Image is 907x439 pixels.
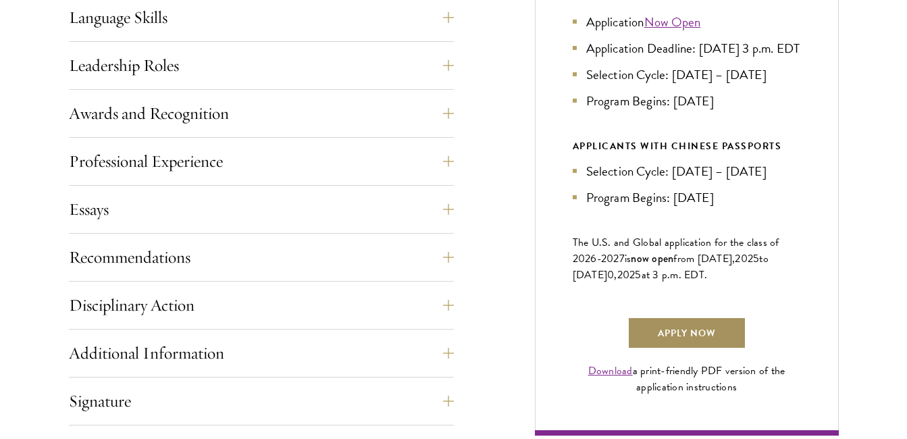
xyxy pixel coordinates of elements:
span: 5 [753,251,759,267]
button: Leadership Roles [69,49,454,82]
button: Awards and Recognition [69,97,454,130]
span: The U.S. and Global application for the class of 202 [573,234,779,267]
li: Program Begins: [DATE] [573,188,801,207]
span: at 3 p.m. EDT. [642,267,708,283]
li: Selection Cycle: [DATE] – [DATE] [573,65,801,84]
span: 0 [607,267,614,283]
a: Now Open [644,12,701,32]
button: Professional Experience [69,145,454,178]
button: Recommendations [69,241,454,274]
li: Selection Cycle: [DATE] – [DATE] [573,161,801,181]
span: now open [631,251,673,266]
button: Essays [69,193,454,226]
span: 202 [617,267,636,283]
span: 6 [590,251,596,267]
span: is [625,251,631,267]
span: 7 [619,251,625,267]
li: Application Deadline: [DATE] 3 p.m. EDT [573,38,801,58]
li: Program Begins: [DATE] [573,91,801,111]
button: Signature [69,385,454,417]
a: Apply Now [627,317,746,349]
div: APPLICANTS WITH CHINESE PASSPORTS [573,138,801,155]
li: Application [573,12,801,32]
span: , [614,267,617,283]
a: Download [588,363,633,379]
button: Language Skills [69,1,454,34]
span: 202 [735,251,753,267]
button: Disciplinary Action [69,289,454,321]
span: to [DATE] [573,251,769,283]
button: Additional Information [69,337,454,369]
span: 5 [635,267,641,283]
span: -202 [597,251,619,267]
div: a print-friendly PDF version of the application instructions [573,363,801,395]
span: from [DATE], [673,251,735,267]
